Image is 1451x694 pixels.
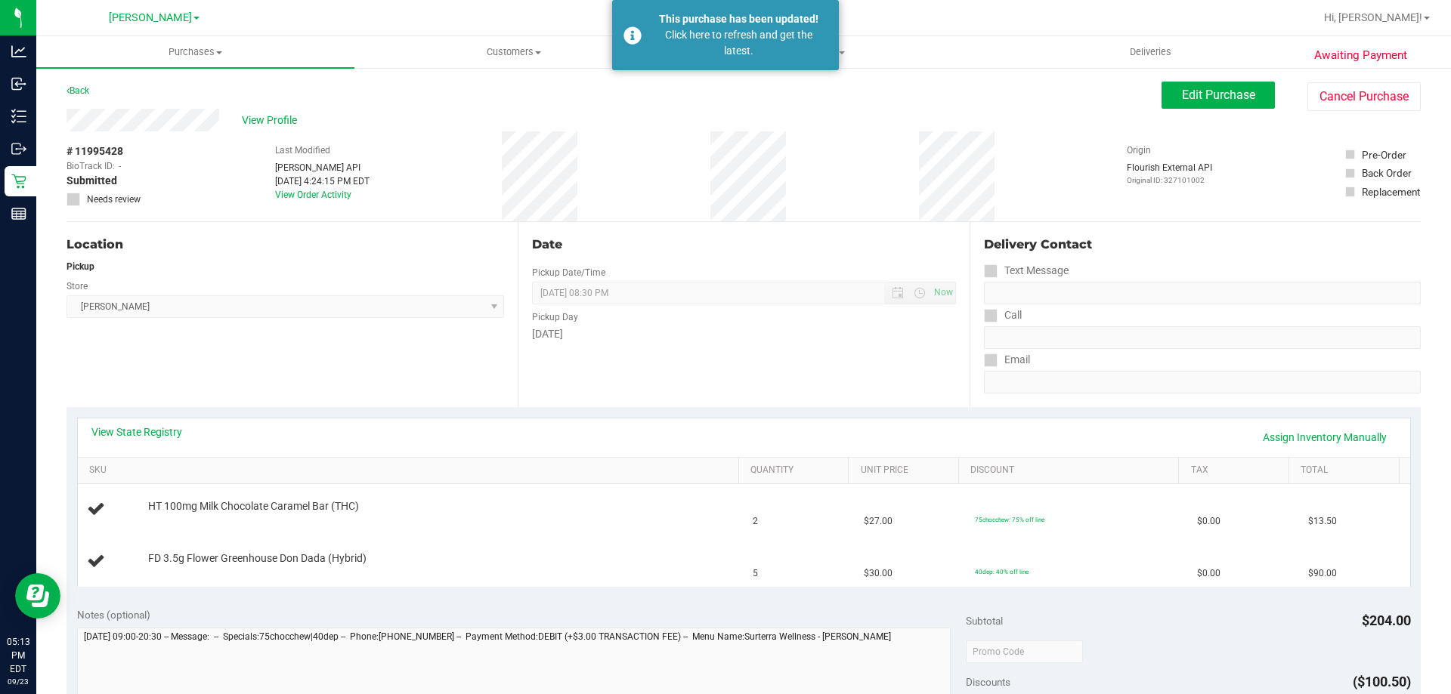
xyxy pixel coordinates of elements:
[532,310,578,324] label: Pickup Day
[11,76,26,91] inline-svg: Inbound
[1307,82,1421,111] button: Cancel Purchase
[11,109,26,124] inline-svg: Inventory
[975,568,1029,575] span: 40dep: 40% off line
[1353,674,1411,689] span: ($100.50)
[242,113,302,128] span: View Profile
[355,45,672,59] span: Customers
[87,193,141,206] span: Needs review
[1308,514,1337,529] span: $13.50
[992,36,1310,68] a: Deliveries
[1162,82,1275,109] button: Edit Purchase
[11,141,26,156] inline-svg: Outbound
[67,279,88,293] label: Store
[1314,47,1407,64] span: Awaiting Payment
[650,11,828,27] div: This purchase has been updated!
[532,326,955,342] div: [DATE]
[753,566,758,581] span: 5
[864,566,893,581] span: $30.00
[148,499,359,514] span: HT 100mg Milk Chocolate Caramel Bar (THC)
[1127,161,1212,186] div: Flourish External API
[1109,45,1192,59] span: Deliveries
[984,326,1421,349] input: Format: (999) 999-9999
[1197,566,1221,581] span: $0.00
[532,266,605,279] label: Pickup Date/Time
[966,615,1003,627] span: Subtotal
[91,424,182,440] a: View State Registry
[984,260,1069,282] label: Text Message
[15,573,60,618] iframe: Resource center
[354,36,673,68] a: Customers
[11,206,26,221] inline-svg: Reports
[1324,11,1422,23] span: Hi, [PERSON_NAME]!
[77,609,150,621] span: Notes (optional)
[1197,514,1221,529] span: $0.00
[1362,184,1420,199] div: Replacement
[970,464,1173,477] a: Discount
[1362,147,1406,162] div: Pre-Order
[36,36,354,68] a: Purchases
[1127,174,1212,186] p: Original ID: 327101002
[1182,88,1255,102] span: Edit Purchase
[984,304,1022,326] label: Call
[36,45,354,59] span: Purchases
[67,143,123,159] span: # 11995428
[7,635,29,676] p: 05:13 PM EDT
[275,174,370,188] div: [DATE] 4:24:15 PM EDT
[650,27,828,59] div: Click here to refresh and get the latest.
[1191,464,1283,477] a: Tax
[67,236,504,254] div: Location
[67,159,115,173] span: BioTrack ID:
[89,464,732,477] a: SKU
[109,11,192,24] span: [PERSON_NAME]
[275,161,370,174] div: [PERSON_NAME] API
[966,640,1083,663] input: Promo Code
[750,464,843,477] a: Quantity
[532,236,955,254] div: Date
[984,349,1030,371] label: Email
[861,464,953,477] a: Unit Price
[984,282,1421,304] input: Format: (999) 999-9999
[753,514,758,529] span: 2
[275,143,330,157] label: Last Modified
[1253,424,1397,450] a: Assign Inventory Manually
[11,44,26,59] inline-svg: Analytics
[1301,464,1393,477] a: Total
[119,159,121,173] span: -
[11,174,26,189] inline-svg: Retail
[1362,612,1411,628] span: $204.00
[148,551,367,566] span: FD 3.5g Flower Greenhouse Don Dada (Hybrid)
[1127,143,1151,157] label: Origin
[1308,566,1337,581] span: $90.00
[67,261,94,272] strong: Pickup
[275,190,351,200] a: View Order Activity
[67,173,117,189] span: Submitted
[975,516,1044,523] span: 75chocchew: 75% off line
[67,85,89,96] a: Back
[7,676,29,687] p: 09/23
[1362,165,1412,180] div: Back Order
[864,514,893,529] span: $27.00
[984,236,1421,254] div: Delivery Contact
